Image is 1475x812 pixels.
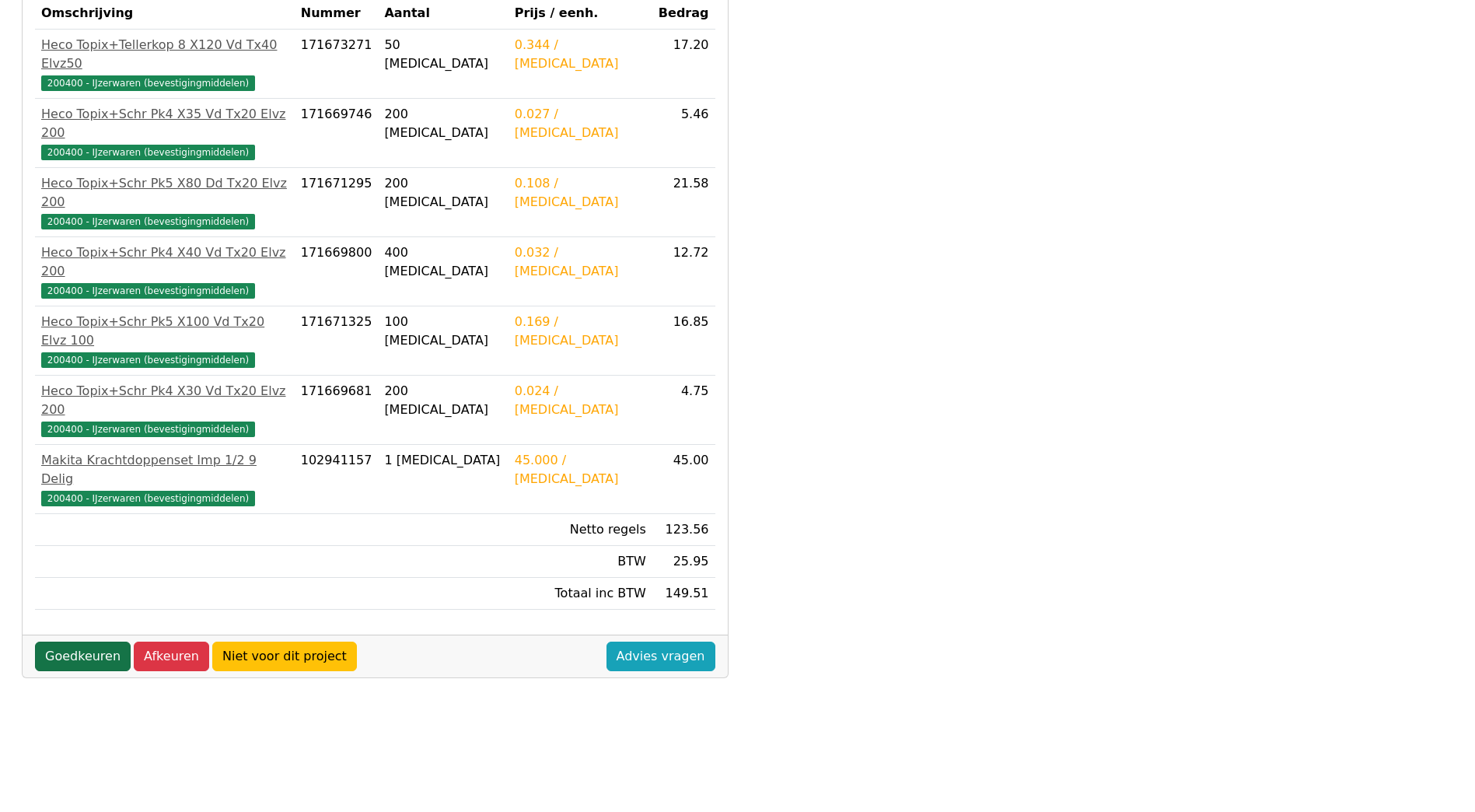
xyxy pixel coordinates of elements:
[509,514,652,546] td: Netto regels
[515,174,646,212] div: 0.108 / [MEDICAL_DATA]
[515,36,646,73] div: 0.344 / [MEDICAL_DATA]
[515,313,646,350] div: 0.169 / [MEDICAL_DATA]
[41,422,255,437] span: 200400 - IJzerwaren (bevestigingmiddelen)
[41,382,288,438] a: Heco Topix+Schr Pk4 X30 Vd Tx20 Elvz 200200400 - IJzerwaren (bevestigingmiddelen)
[384,382,502,419] div: 200 [MEDICAL_DATA]
[41,313,288,350] div: Heco Topix+Schr Pk5 X100 Vd Tx20 Elvz 100
[35,642,131,671] a: Goedkeuren
[652,445,715,514] td: 45.00
[384,451,502,470] div: 1 [MEDICAL_DATA]
[134,642,209,671] a: Afkeuren
[41,451,288,507] a: Makita Krachtdoppenset Imp 1/2 9 Delig200400 - IJzerwaren (bevestigingmiddelen)
[606,642,715,671] a: Advies vragen
[652,514,715,546] td: 123.56
[652,376,715,445] td: 4.75
[41,214,255,229] span: 200400 - IJzerwaren (bevestigingmiddelen)
[41,451,288,488] div: Makita Krachtdoppenset Imp 1/2 9 Delig
[652,30,715,99] td: 17.20
[295,30,379,99] td: 171673271
[652,99,715,168] td: 5.46
[652,306,715,376] td: 16.85
[652,578,715,610] td: 149.51
[515,451,646,488] div: 45.000 / [MEDICAL_DATA]
[384,313,502,350] div: 100 [MEDICAL_DATA]
[295,445,379,514] td: 102941157
[41,105,288,161] a: Heco Topix+Schr Pk4 X35 Vd Tx20 Elvz 200200400 - IJzerwaren (bevestigingmiddelen)
[41,105,288,142] div: Heco Topix+Schr Pk4 X35 Vd Tx20 Elvz 200
[384,36,502,73] div: 50 [MEDICAL_DATA]
[295,99,379,168] td: 171669746
[41,313,288,369] a: Heco Topix+Schr Pk5 X100 Vd Tx20 Elvz 100200400 - IJzerwaren (bevestigingmiddelen)
[41,243,288,281] div: Heco Topix+Schr Pk4 X40 Vd Tx20 Elvz 200
[509,578,652,610] td: Totaal inc BTW
[41,36,288,92] a: Heco Topix+Tellerkop 8 X120 Vd Tx40 Elvz50200400 - IJzerwaren (bevestigingmiddelen)
[652,168,715,237] td: 21.58
[295,237,379,306] td: 171669800
[515,382,646,419] div: 0.024 / [MEDICAL_DATA]
[515,105,646,142] div: 0.027 / [MEDICAL_DATA]
[41,352,255,368] span: 200400 - IJzerwaren (bevestigingmiddelen)
[652,237,715,306] td: 12.72
[212,642,357,671] a: Niet voor dit project
[652,546,715,578] td: 25.95
[41,174,288,212] div: Heco Topix+Schr Pk5 X80 Dd Tx20 Elvz 200
[295,168,379,237] td: 171671295
[384,105,502,142] div: 200 [MEDICAL_DATA]
[384,174,502,212] div: 200 [MEDICAL_DATA]
[41,283,255,299] span: 200400 - IJzerwaren (bevestigingmiddelen)
[41,75,255,91] span: 200400 - IJzerwaren (bevestigingmiddelen)
[509,546,652,578] td: BTW
[41,243,288,299] a: Heco Topix+Schr Pk4 X40 Vd Tx20 Elvz 200200400 - IJzerwaren (bevestigingmiddelen)
[41,491,255,506] span: 200400 - IJzerwaren (bevestigingmiddelen)
[295,306,379,376] td: 171671325
[515,243,646,281] div: 0.032 / [MEDICAL_DATA]
[384,243,502,281] div: 400 [MEDICAL_DATA]
[41,382,288,419] div: Heco Topix+Schr Pk4 X30 Vd Tx20 Elvz 200
[41,36,288,73] div: Heco Topix+Tellerkop 8 X120 Vd Tx40 Elvz50
[41,174,288,230] a: Heco Topix+Schr Pk5 X80 Dd Tx20 Elvz 200200400 - IJzerwaren (bevestigingmiddelen)
[295,376,379,445] td: 171669681
[41,145,255,160] span: 200400 - IJzerwaren (bevestigingmiddelen)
